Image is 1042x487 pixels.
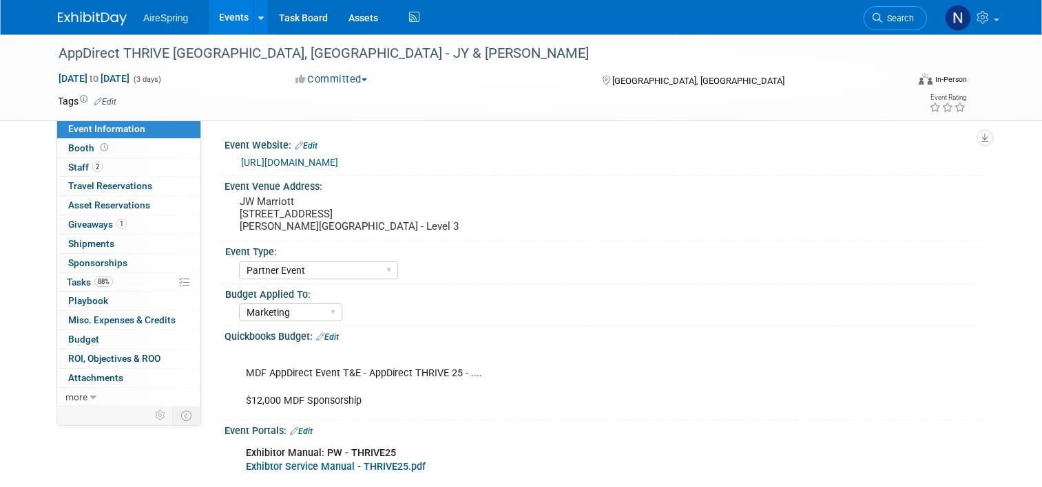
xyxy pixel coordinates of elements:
span: Staff [68,162,103,173]
span: Sponsorships [68,257,127,268]
span: Attachments [68,372,123,383]
td: Toggle Event Tabs [173,407,201,424]
span: [DATE] [DATE] [58,72,130,85]
div: In-Person [935,74,967,85]
a: Travel Reservations [57,177,200,195]
span: Travel Reservations [68,180,152,191]
a: Asset Reservations [57,196,200,215]
td: Tags [58,94,116,108]
span: ROI, Objectives & ROO [68,353,160,364]
a: Tasks88% [57,273,200,292]
a: Sponsorships [57,254,200,272]
div: Event Portals: [225,420,984,438]
a: Event Information [57,120,200,138]
a: Playbook [57,292,200,310]
a: Giveaways1 [57,215,200,234]
span: Playbook [68,295,108,306]
div: Event Rating [929,94,966,101]
button: Committed [291,72,373,87]
div: Budget Applied To: [225,284,978,301]
div: MDF AppDirect Event T&E - AppDirect THRIVE 25 - .... $12,000 MDF Sponsorship [236,346,837,415]
span: Asset Reservations [68,199,150,210]
span: Booth not reserved yet [98,142,111,153]
a: Misc. Expenses & Credits [57,311,200,329]
img: Natalie Pyron [945,5,971,31]
a: Edit [290,426,313,436]
span: Search [882,13,914,23]
img: ExhibitDay [58,12,127,25]
span: 2 [92,162,103,172]
div: Quickbooks Budget: [225,326,984,344]
span: [GEOGRAPHIC_DATA], [GEOGRAPHIC_DATA] [612,76,784,86]
a: Edit [316,332,339,342]
img: Format-Inperson.png [919,74,932,85]
span: 1 [116,219,127,229]
div: Event Website: [225,135,984,153]
td: Personalize Event Tab Strip [149,407,173,424]
span: Shipments [68,238,114,249]
pre: JW Marriott [STREET_ADDRESS] [PERSON_NAME][GEOGRAPHIC_DATA] - Level 3 [240,195,526,232]
a: [URL][DOMAIN_NAME] [241,157,338,168]
a: Booth [57,139,200,158]
a: Edit [94,97,116,107]
span: Booth [68,142,111,153]
span: to [87,73,101,84]
div: Event Venue Address: [225,176,984,193]
div: Event Format [833,72,967,92]
b: Exhibitor Manual: PW - THRIVE25 [246,447,396,459]
a: Exhibtor Service Manual - THRIVE25.pdf [246,461,426,473]
span: 88% [94,277,113,287]
span: Tasks [67,277,113,288]
a: Budget [57,330,200,349]
span: (3 days) [132,75,161,84]
span: Giveaways [68,219,127,230]
span: Misc. Expenses & Credits [68,314,176,325]
a: Attachments [57,369,200,387]
a: more [57,388,200,407]
div: Event Type: [225,241,978,259]
span: Event Information [68,123,145,134]
span: Budget [68,334,99,345]
span: more [65,391,87,402]
div: AppDirect THRIVE [GEOGRAPHIC_DATA], [GEOGRAPHIC_DATA] - JY & [PERSON_NAME] [54,41,890,66]
a: Shipments [57,235,200,253]
a: Edit [295,141,317,151]
a: Search [864,6,927,30]
a: Staff2 [57,158,200,177]
span: AireSpring [143,12,188,23]
a: ROI, Objectives & ROO [57,349,200,368]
